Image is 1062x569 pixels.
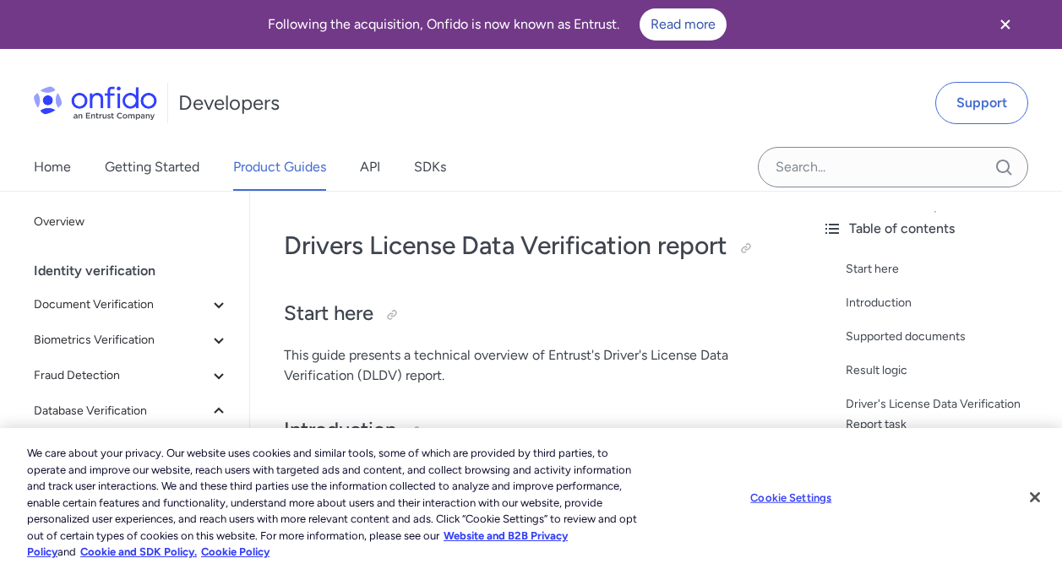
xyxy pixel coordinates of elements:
a: Introduction [846,293,1048,313]
button: Database Verification [27,394,236,428]
div: Table of contents [822,219,1048,239]
button: Close banner [974,3,1037,46]
a: Support [935,82,1028,124]
a: Home [34,144,71,191]
button: Fraud Detection [27,359,236,393]
h2: Start here [284,300,775,328]
a: Overview [27,205,236,239]
span: Overview [34,212,229,232]
input: Onfido search input field [758,147,1028,187]
button: Close [1016,479,1054,516]
img: Onfido Logo [34,86,157,120]
button: Document Verification [27,288,236,322]
h1: Developers [178,89,280,117]
span: Database Verification [34,401,209,421]
a: Result logic [846,360,1048,381]
h2: Introduction [284,416,775,445]
svg: Close banner [995,14,1016,35]
a: Start here [846,259,1048,279]
div: We care about your privacy. Our website uses cookies and similar tools, some of which are provide... [27,445,637,561]
a: SDKs [414,144,446,191]
a: Cookie Policy [201,545,270,558]
button: Cookie Settings [738,480,844,514]
a: Driver's License Data Verification Report task [846,394,1048,435]
a: Product Guides [233,144,326,191]
span: Biometrics Verification [34,330,209,350]
span: Fraud Detection [34,366,209,386]
a: Read more [640,8,727,41]
a: API [360,144,380,191]
h1: Drivers License Data Verification report [284,229,775,263]
div: Identity verification [34,254,242,288]
a: Supported documents [846,327,1048,347]
a: Cookie and SDK Policy. [80,545,197,558]
div: Following the acquisition, Onfido is now known as Entrust. [20,8,974,41]
p: This guide presents a technical overview of Entrust's Driver's License Data Verification (DLDV) r... [284,345,775,386]
span: Document Verification [34,295,209,315]
a: Getting Started [105,144,199,191]
button: Biometrics Verification [27,323,236,357]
